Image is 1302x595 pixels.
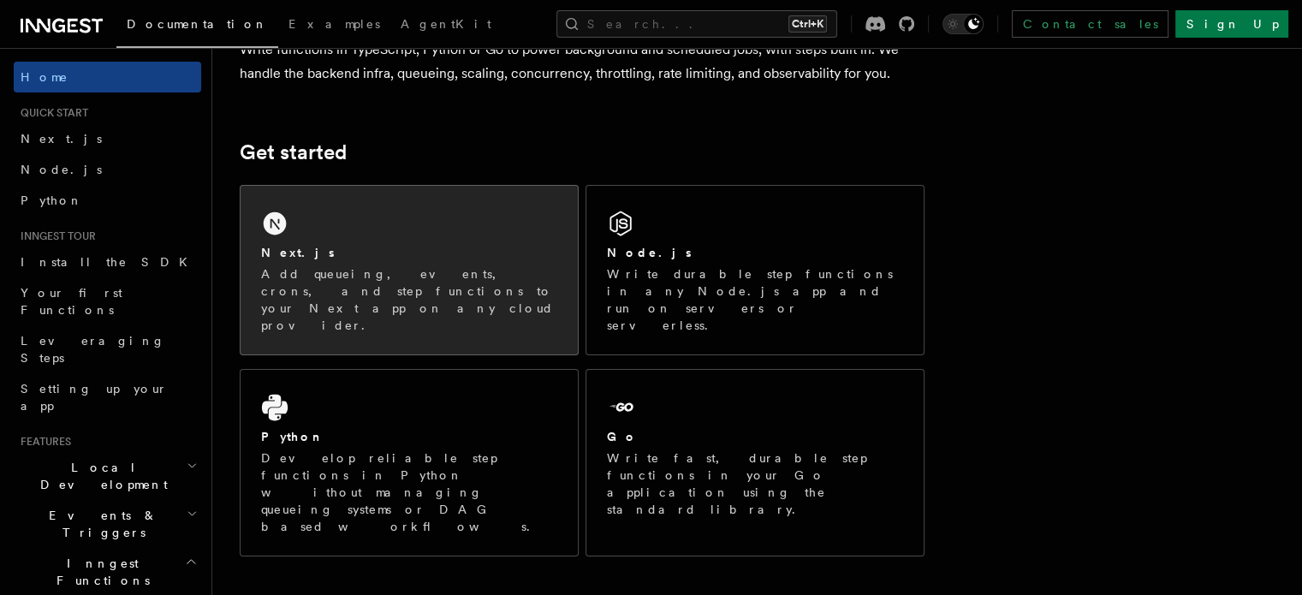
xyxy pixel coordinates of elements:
[586,369,924,556] a: GoWrite fast, durable step functions in your Go application using the standard library.
[14,500,201,548] button: Events & Triggers
[240,185,579,355] a: Next.jsAdd queueing, events, crons, and step functions to your Next app on any cloud provider.
[607,265,903,334] p: Write durable step functions in any Node.js app and run on servers or serverless.
[261,428,324,445] h2: Python
[1012,10,1168,38] a: Contact sales
[607,449,903,518] p: Write fast, durable step functions in your Go application using the standard library.
[14,452,201,500] button: Local Development
[14,154,201,185] a: Node.js
[21,286,122,317] span: Your first Functions
[21,334,165,365] span: Leveraging Steps
[14,229,96,243] span: Inngest tour
[788,15,827,33] kbd: Ctrl+K
[14,435,71,449] span: Features
[14,123,201,154] a: Next.js
[14,325,201,373] a: Leveraging Steps
[21,382,168,413] span: Setting up your app
[240,369,579,556] a: PythonDevelop reliable step functions in Python without managing queueing systems or DAG based wo...
[261,449,557,535] p: Develop reliable step functions in Python without managing queueing systems or DAG based workflows.
[127,17,268,31] span: Documentation
[278,5,390,46] a: Examples
[261,265,557,334] p: Add queueing, events, crons, and step functions to your Next app on any cloud provider.
[21,193,83,207] span: Python
[21,163,102,176] span: Node.js
[116,5,278,48] a: Documentation
[14,459,187,493] span: Local Development
[14,555,185,589] span: Inngest Functions
[607,244,692,261] h2: Node.js
[14,373,201,421] a: Setting up your app
[21,68,68,86] span: Home
[401,17,491,31] span: AgentKit
[586,185,924,355] a: Node.jsWrite durable step functions in any Node.js app and run on servers or serverless.
[261,244,335,261] h2: Next.js
[556,10,837,38] button: Search...Ctrl+K
[21,132,102,146] span: Next.js
[1175,10,1288,38] a: Sign Up
[21,255,198,269] span: Install the SDK
[14,247,201,277] a: Install the SDK
[240,38,924,86] p: Write functions in TypeScript, Python or Go to power background and scheduled jobs, with steps bu...
[14,62,201,92] a: Home
[390,5,502,46] a: AgentKit
[14,507,187,541] span: Events & Triggers
[942,14,984,34] button: Toggle dark mode
[14,106,88,120] span: Quick start
[14,277,201,325] a: Your first Functions
[240,140,347,164] a: Get started
[14,185,201,216] a: Python
[288,17,380,31] span: Examples
[607,428,638,445] h2: Go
